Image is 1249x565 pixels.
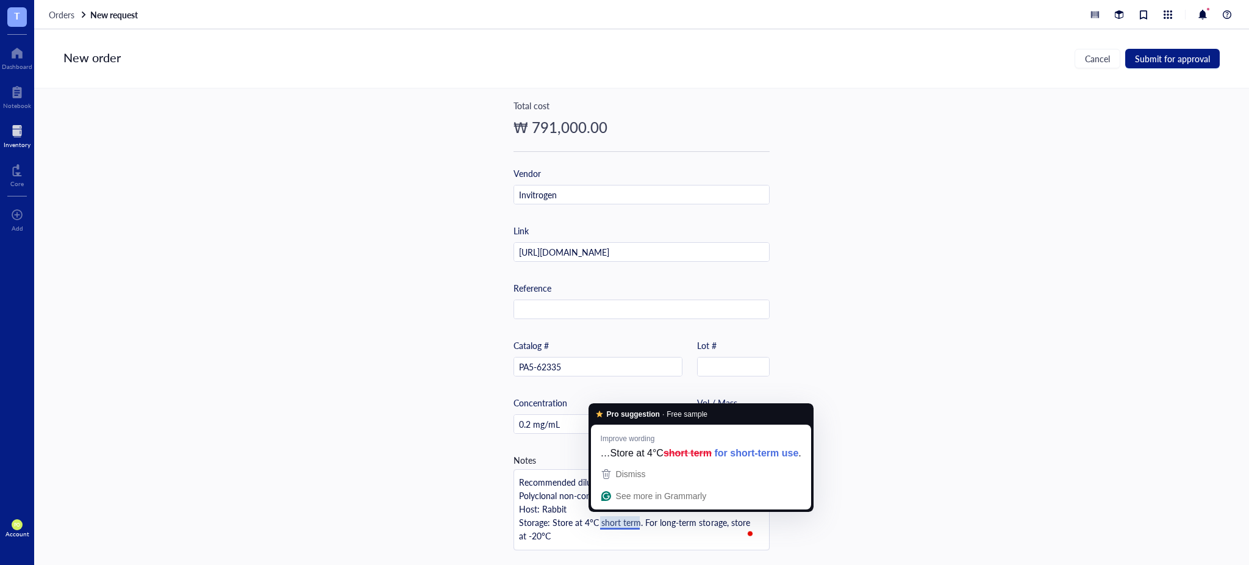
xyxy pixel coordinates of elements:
span: Orders [49,9,74,21]
div: Account [5,530,29,538]
textarea: To enrich screen reader interactions, please activate Accessibility in Grammarly extension settings [514,470,769,550]
div: Add [12,225,23,232]
a: Dashboard [2,43,32,70]
a: Orders [49,9,88,20]
div: Lot # [697,339,717,352]
div: New order [63,49,121,68]
a: Inventory [4,121,30,148]
div: Total cost [514,99,770,112]
div: Vol / Mass [697,396,737,409]
div: Dashboard [2,63,32,70]
div: Notes [514,453,536,467]
div: Link [514,224,529,237]
div: Notebook [3,102,31,109]
a: New request [90,9,140,20]
button: Submit for approval [1125,49,1220,68]
span: Cancel [1085,54,1110,63]
button: Cancel [1075,49,1120,68]
a: Core [10,160,24,187]
div: Reference [514,281,551,295]
a: Notebook [3,82,31,109]
span: T [14,8,20,23]
div: Catalog # [514,339,549,352]
span: Submit for approval [1135,54,1210,63]
div: Concentration [514,396,567,409]
div: Core [10,180,24,187]
div: ₩ 791,000.00 [514,117,770,137]
span: PO [14,522,20,528]
div: Inventory [4,141,30,148]
div: Vendor [514,167,541,180]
